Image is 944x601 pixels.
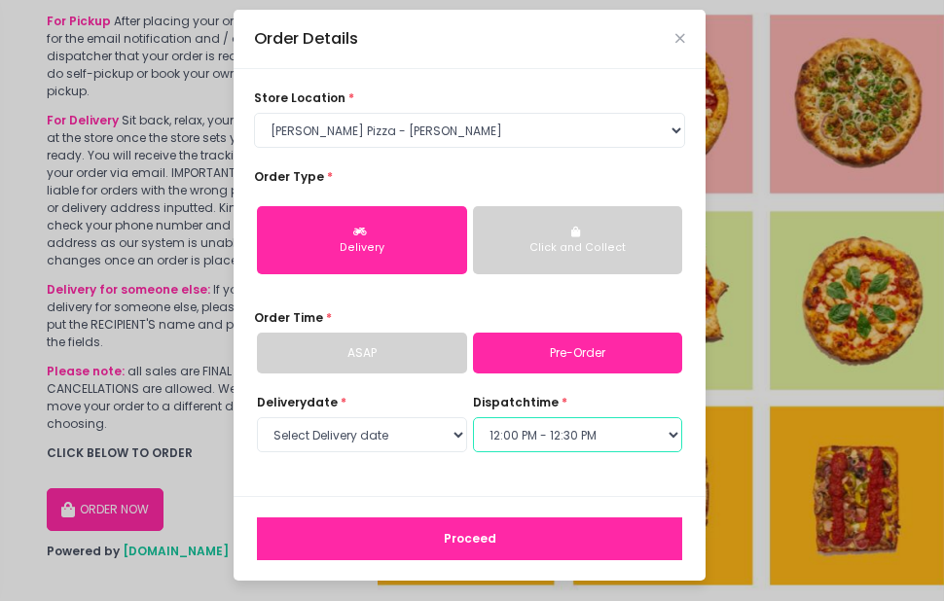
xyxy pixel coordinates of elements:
span: Delivery date [257,394,338,410]
button: Proceed [257,517,682,560]
button: Click and Collect [473,206,683,274]
span: Order Time [254,309,323,326]
span: Order Type [254,168,324,185]
span: dispatch time [473,394,559,410]
button: Close [675,34,685,44]
div: Order Details [254,27,358,51]
a: ASAP [257,333,467,373]
button: Delivery [257,206,467,274]
div: Click and Collect [486,240,671,256]
a: Pre-Order [473,333,683,373]
div: Delivery [270,240,454,256]
span: store location [254,89,345,106]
